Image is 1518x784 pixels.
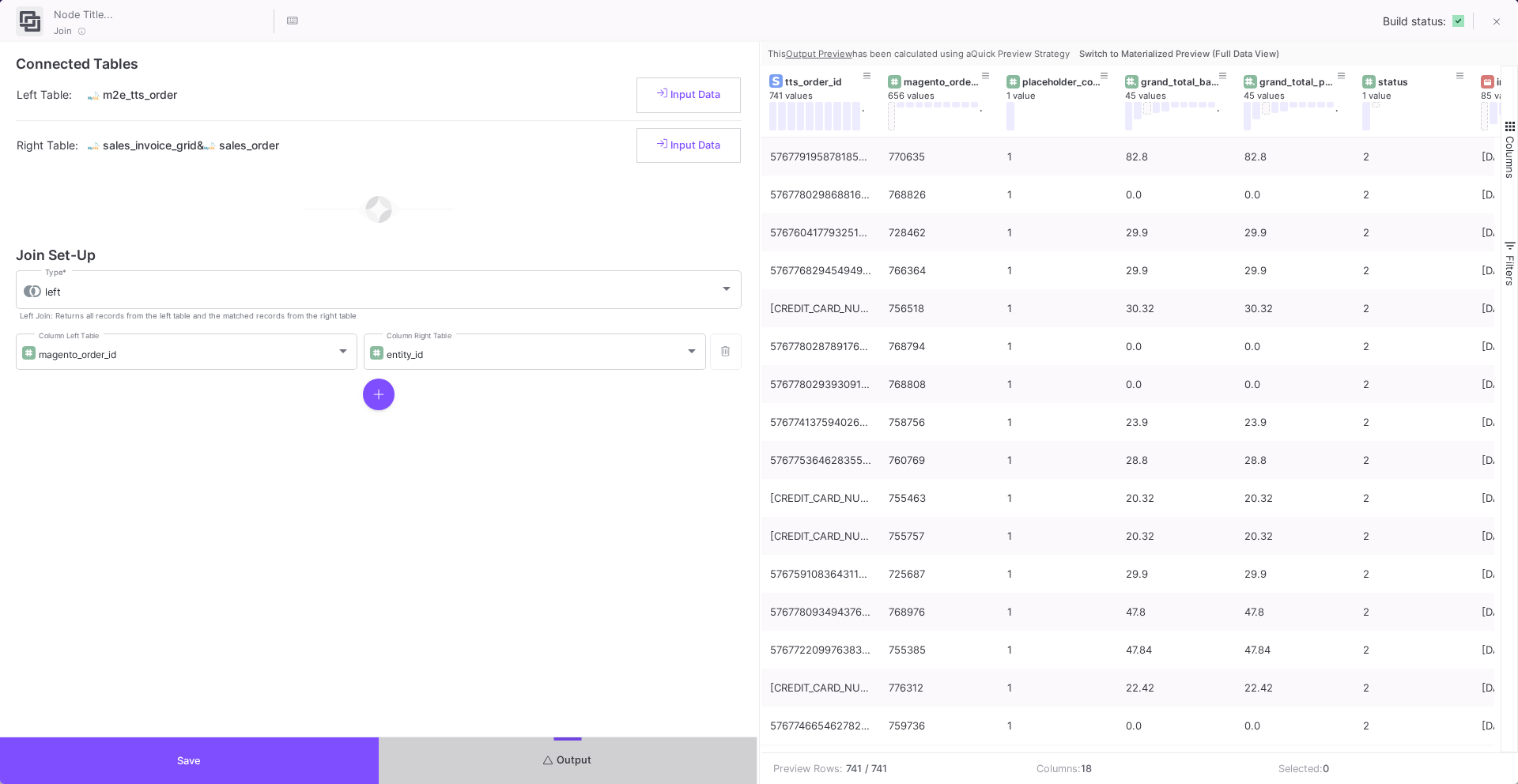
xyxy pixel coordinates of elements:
[1007,214,1108,251] div: 1
[889,252,990,289] div: 766364
[387,349,423,360] span: entity_id
[177,755,201,767] span: Save
[1244,480,1346,517] div: 20.32
[1363,176,1464,213] div: 2
[1126,480,1227,517] div: 20.32
[846,761,862,776] b: 741
[1126,556,1227,593] div: 29.9
[1363,518,1464,555] div: 2
[1363,328,1464,365] div: 2
[1244,556,1346,593] div: 29.9
[1362,90,1481,102] div: 1 value
[1244,252,1346,289] div: 29.9
[1007,480,1108,517] div: 1
[1217,102,1219,130] div: .
[1363,214,1464,251] div: 2
[1126,404,1227,441] div: 23.9
[219,138,279,152] span: sales_order
[889,518,990,555] div: 755757
[1267,753,1509,784] td: Selected:
[1126,631,1227,669] div: 47.84
[1007,669,1108,707] div: 1
[1126,669,1227,707] div: 22.42
[770,176,871,213] div: 576778029868816752
[770,290,871,327] div: [CREDIT_CARD_NUMBER]
[1244,290,1346,327] div: 30.32
[16,120,87,170] td: Right Table:
[1323,763,1329,775] b: 0
[770,138,871,175] div: 576779195878185710
[1363,556,1464,593] div: 2
[1452,15,1464,27] img: READY
[1504,255,1516,286] span: Filters
[39,349,116,360] span: magento_order_id
[1244,442,1346,479] div: 28.8
[786,48,852,59] u: Output Preview
[1007,366,1108,403] div: 1
[1126,328,1227,365] div: 0.0
[24,285,41,297] img: left-join-icon.svg
[770,556,871,593] div: 576759108364311209
[50,3,271,24] input: Node Title...
[1244,594,1346,631] div: 47.8
[1363,290,1464,327] div: 2
[1126,442,1227,479] div: 28.8
[1363,594,1464,631] div: 2
[1025,753,1267,784] td: Columns:
[889,176,990,213] div: 768826
[889,480,990,517] div: 755463
[862,102,864,130] div: .
[770,252,871,289] div: 576776829454949274
[1007,138,1108,175] div: 1
[1244,707,1346,744] div: 0.0
[1378,76,1456,88] div: status
[1007,631,1108,669] div: 1
[770,669,871,707] div: [CREDIT_CARD_NUMBER]
[770,518,871,555] div: [CREDIT_CARD_NUMBER]
[1244,214,1346,251] div: 29.9
[768,47,1073,60] div: This has been calculated using a
[1125,90,1244,102] div: 45 values
[1244,631,1346,669] div: 47.84
[980,102,982,130] div: .
[379,737,757,784] button: Output
[889,594,990,631] div: 768976
[1079,48,1279,59] span: Switch to Materialized Preview (Full Data View)
[103,138,197,152] span: sales_invoice_grid
[1126,214,1227,251] div: 29.9
[20,311,357,321] p: Left Join: Returns all records from the left table and the matched records from the right table
[1007,556,1108,593] div: 1
[16,58,742,70] div: Connected Tables
[770,214,871,251] div: 576760417793251960
[1244,669,1346,707] div: 22.42
[54,24,72,37] span: Join
[770,328,871,365] div: 576778028789176410
[889,442,990,479] div: 760769
[904,76,982,88] div: magento_order_id
[770,442,871,479] div: 576775364628355388
[1126,518,1227,555] div: 20.32
[889,631,990,669] div: 755385
[889,328,990,365] div: 768794
[1007,176,1108,213] div: 1
[889,138,990,175] div: 770635
[889,707,990,744] div: 759736
[1007,707,1108,744] div: 1
[543,754,591,766] span: Output
[16,249,742,262] div: Join Set-Up
[1022,76,1101,88] div: placeholder_count
[1244,328,1346,365] div: 0.0
[1007,745,1108,782] div: 1
[889,290,990,327] div: 756518
[1141,76,1219,88] div: grand_total_base
[1081,763,1092,775] b: 18
[770,631,871,669] div: 576772209976383637
[1363,669,1464,707] div: 2
[1244,404,1346,441] div: 23.9
[1244,176,1346,213] div: 0.0
[1244,518,1346,555] div: 20.32
[770,366,871,403] div: 576778029393091029
[971,48,1070,59] a: Quick Preview Strategy
[1244,366,1346,403] div: 0.0
[770,594,871,631] div: 576778093494376542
